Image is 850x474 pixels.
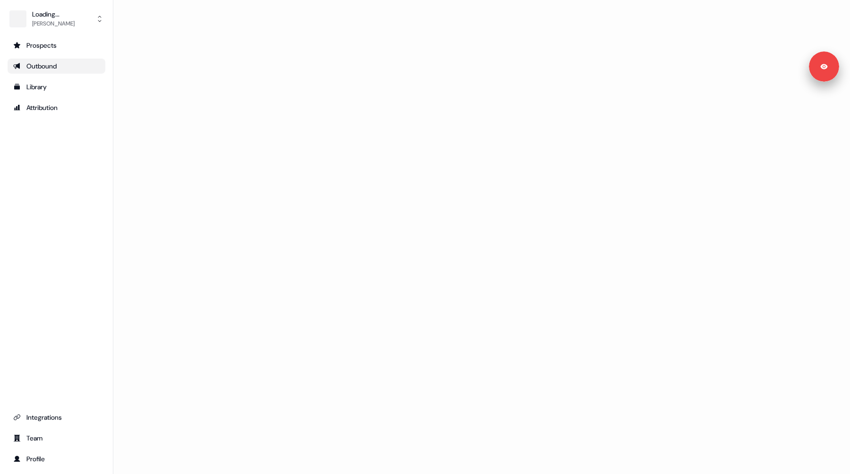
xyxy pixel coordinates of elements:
div: Integrations [13,413,100,422]
div: Library [13,82,100,92]
a: Go to prospects [8,38,105,53]
div: Team [13,433,100,443]
button: Loading...[PERSON_NAME] [8,8,105,30]
div: [PERSON_NAME] [32,19,75,28]
div: Prospects [13,41,100,50]
div: Attribution [13,103,100,112]
a: Go to team [8,431,105,446]
a: Go to attribution [8,100,105,115]
div: Outbound [13,61,100,71]
a: Go to profile [8,451,105,466]
a: Go to templates [8,79,105,94]
a: Go to outbound experience [8,59,105,74]
div: Profile [13,454,100,464]
div: Loading... [32,9,75,19]
a: Go to integrations [8,410,105,425]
